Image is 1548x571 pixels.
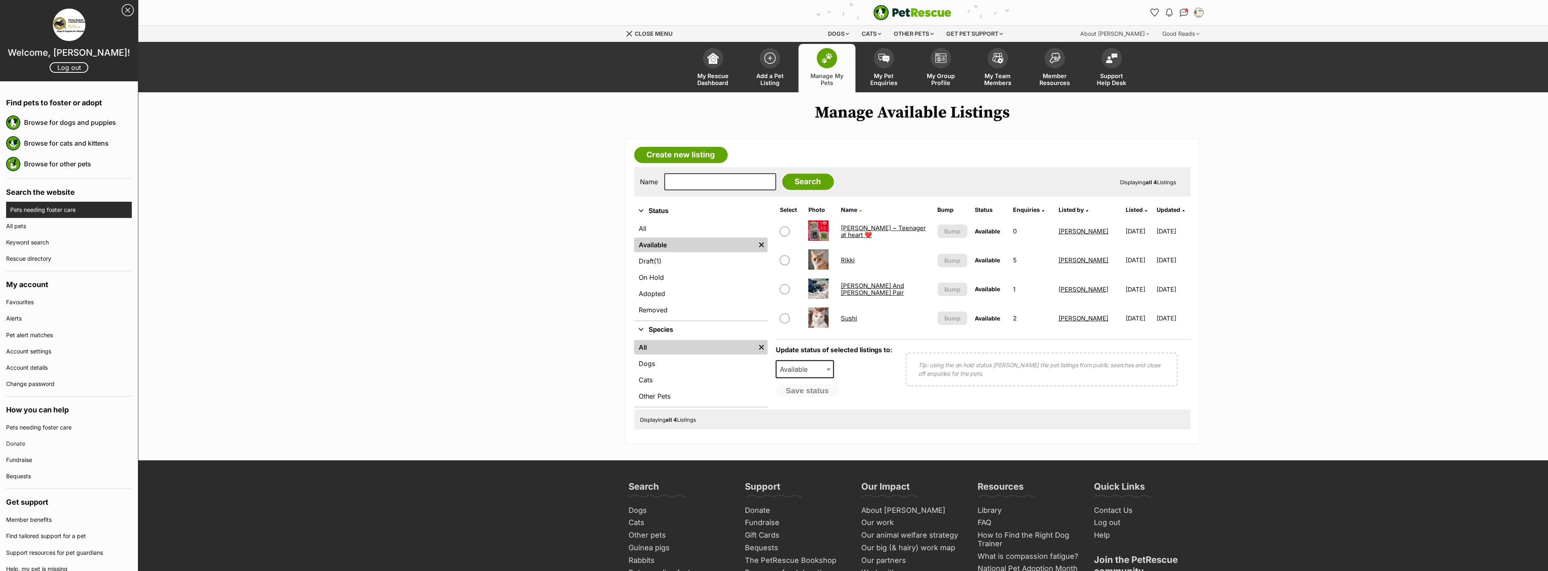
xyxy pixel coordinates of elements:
[866,72,902,86] span: My Pet Enquiries
[6,489,132,512] h4: Get support
[6,271,132,294] h4: My account
[1010,275,1055,303] td: 1
[841,224,926,239] a: [PERSON_NAME] ~ Teenager at heart ❤️
[841,206,857,213] span: Name
[1146,179,1157,185] strong: all 4
[634,325,768,335] button: Species
[938,283,968,296] button: Bump
[24,114,132,131] a: Browse for dogs and puppies
[752,72,788,86] span: Add a Pet Listing
[1059,314,1109,322] a: [PERSON_NAME]
[1013,206,1044,213] a: Enquiries
[972,203,1009,216] th: Status
[1157,304,1190,332] td: [DATE]
[764,52,776,64] img: add-pet-listing-icon-0afa8454b4691262ce3f59096e99ab1cd57d4a30225e0717b998d2c9b9846f56.svg
[799,44,856,92] a: Manage My Pets
[634,147,728,163] a: Create new listing
[626,26,679,40] a: Menu
[6,157,20,171] img: petrescue logo
[6,234,132,251] a: Keyword search
[634,221,768,236] a: All
[805,203,837,216] th: Photo
[841,206,862,213] a: Name
[626,504,734,517] a: Dogs
[777,364,816,375] span: Available
[6,528,132,544] a: Find tailored support for a pet
[1091,517,1199,529] a: Log out
[634,220,768,320] div: Status
[975,228,1000,235] span: Available
[821,53,833,63] img: manage-my-pets-icon-02211641906a0b7f246fdf0571729dbe1e7629f14944591b6c1af311fb30b64b.svg
[938,254,968,267] button: Bump
[856,44,913,92] a: My Pet Enquiries
[635,30,673,37] span: Close menu
[969,44,1026,92] a: My Team Members
[626,542,734,554] a: Guinea pigs
[945,285,961,294] span: Bump
[1126,206,1143,213] span: Listed
[6,251,132,267] a: Rescue directory
[6,116,20,130] img: petrescue logo
[1120,179,1177,185] span: Displaying Listings
[975,285,1000,292] span: Available
[634,373,768,387] a: Cats
[776,346,893,354] label: Update status of selected listings to:
[888,26,939,42] div: Other pets
[755,340,768,355] a: Remove filter
[634,206,768,216] button: Status
[50,62,88,73] a: Log out
[6,136,20,150] img: petrescue logo
[122,4,134,16] a: Close Sidebar
[626,517,734,529] a: Cats
[878,54,890,63] img: pet-enquiries-icon-7e3ad2cf08bfb03b45e93fb7055b45f3efa6380592205ae92323e6603595dc1f.svg
[666,416,677,423] strong: all 4
[629,481,659,497] h3: Search
[975,550,1083,563] a: What is compassion fatigue?
[822,26,855,42] div: Dogs
[1026,44,1083,92] a: Member Resources
[1094,481,1145,497] h3: Quick Links
[1049,52,1061,63] img: member-resources-icon-8e73f808a243e03378d46382f2149f9095a855e16c252ad45f914b54edf8863c.svg
[1148,6,1205,19] ul: Account quick links
[938,224,968,238] button: Bump
[782,174,834,190] input: Search
[1195,9,1203,17] img: Merna Karam profile pic
[6,436,132,452] a: Donate
[923,72,959,86] span: My Group Profile
[975,315,1000,322] span: Available
[1157,246,1190,274] td: [DATE]
[1163,6,1176,19] button: Notifications
[776,384,839,397] button: Save status
[919,361,1165,378] p: Tip: using the on hold status [PERSON_NAME] the pet listings from public searches and close off e...
[945,227,961,235] span: Bump
[1059,256,1109,264] a: [PERSON_NAME]
[1192,6,1205,19] button: My account
[1157,206,1185,213] a: Updated
[1126,206,1148,213] a: Listed
[1094,72,1130,86] span: Support Help Desk
[858,542,967,554] a: Our big (& hairy) work map
[6,452,132,468] a: Fundraise
[1123,217,1156,245] td: [DATE]
[6,376,132,392] a: Change password
[10,202,132,218] a: Pets needing foster care
[1059,206,1088,213] a: Listed by
[634,254,768,268] a: Draft
[6,218,132,234] a: All pets
[1059,227,1109,235] a: [PERSON_NAME]
[975,529,1083,550] a: How to Find the Right Dog Trainer
[1180,9,1188,17] img: chat-41dd97257d64d25036548639549fe6c8038ab92f7586957e7f3b1b290dea8141.svg
[6,468,132,484] a: Bequests
[1123,246,1156,274] td: [DATE]
[6,512,132,528] a: Member benefits
[695,72,731,86] span: My Rescue Dashboard
[1091,504,1199,517] a: Contact Us
[634,356,768,371] a: Dogs
[858,504,967,517] a: About [PERSON_NAME]
[841,282,904,296] a: [PERSON_NAME] And [PERSON_NAME] Pair
[1178,6,1191,19] a: Conversations
[1157,26,1205,42] div: Good Reads
[945,256,961,265] span: Bump
[873,5,952,20] a: PetRescue
[980,72,1016,86] span: My Team Members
